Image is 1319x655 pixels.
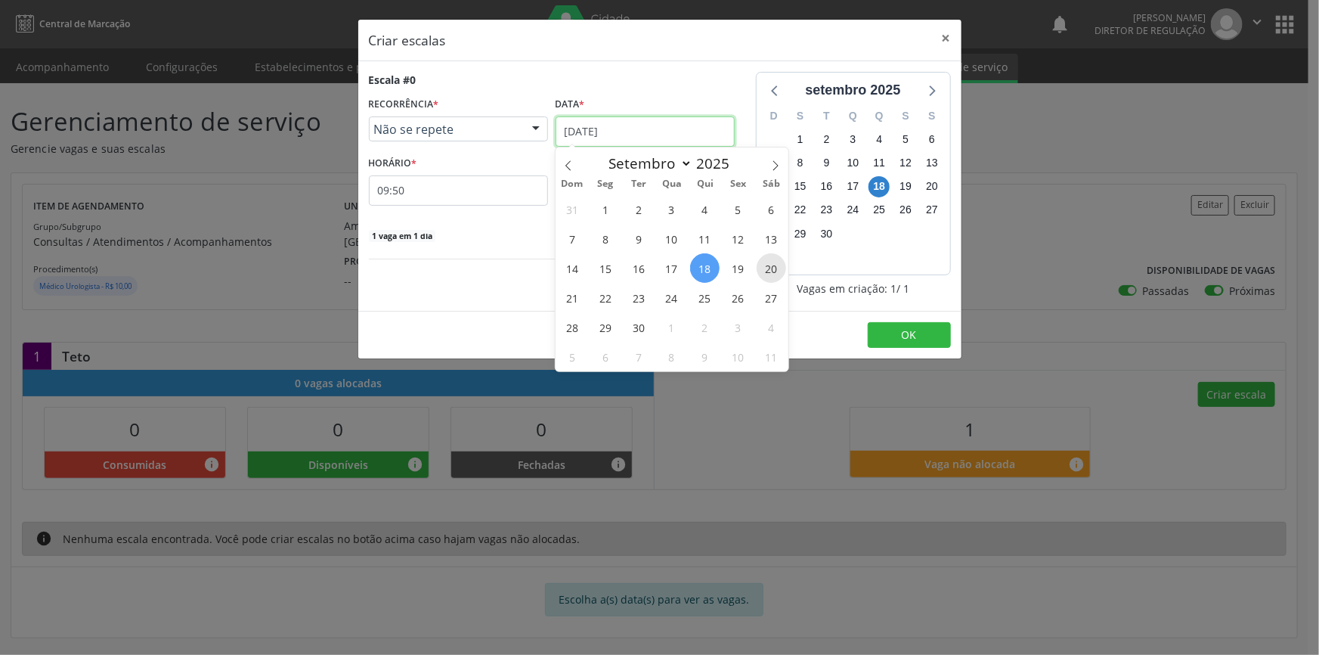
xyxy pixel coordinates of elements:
[790,200,811,221] span: segunda-feira, 22 de setembro de 2025
[369,72,416,88] div: Escala #0
[557,283,587,312] span: Setembro 21, 2025
[723,283,753,312] span: Setembro 26, 2025
[624,283,653,312] span: Setembro 23, 2025
[622,179,655,189] span: Ter
[868,200,890,221] span: quinta-feira, 25 de setembro de 2025
[790,223,811,244] span: segunda-feira, 29 de setembro de 2025
[590,253,620,283] span: Setembro 15, 2025
[902,327,917,342] span: OK
[723,342,753,371] span: Outubro 10, 2025
[657,253,686,283] span: Setembro 17, 2025
[589,179,622,189] span: Seg
[757,224,786,253] span: Setembro 13, 2025
[590,224,620,253] span: Setembro 8, 2025
[369,175,548,206] input: 00:00
[374,122,517,137] span: Não se repete
[590,283,620,312] span: Setembro 22, 2025
[602,153,692,174] select: Month
[755,179,788,189] span: Sáb
[868,322,951,348] button: OK
[813,104,840,128] div: T
[624,194,653,224] span: Setembro 2, 2025
[657,342,686,371] span: Outubro 8, 2025
[723,253,753,283] span: Setembro 19, 2025
[868,153,890,174] span: quinta-feira, 11 de setembro de 2025
[757,283,786,312] span: Setembro 27, 2025
[816,153,838,174] span: terça-feira, 9 de setembro de 2025
[556,179,589,189] span: Dom
[895,129,916,150] span: sexta-feira, 5 de setembro de 2025
[790,153,811,174] span: segunda-feira, 8 de setembro de 2025
[657,312,686,342] span: Outubro 1, 2025
[557,312,587,342] span: Setembro 28, 2025
[816,223,838,244] span: terça-feira, 30 de setembro de 2025
[921,153,943,174] span: sábado, 13 de setembro de 2025
[868,176,890,197] span: quinta-feira, 18 de setembro de 2025
[624,342,653,371] span: Outubro 7, 2025
[919,104,946,128] div: S
[722,179,755,189] span: Sex
[590,312,620,342] span: Setembro 29, 2025
[921,176,943,197] span: sábado, 20 de setembro de 2025
[757,253,786,283] span: Setembro 20, 2025
[690,194,720,224] span: Setembro 4, 2025
[624,253,653,283] span: Setembro 16, 2025
[624,224,653,253] span: Setembro 9, 2025
[690,342,720,371] span: Outubro 9, 2025
[657,194,686,224] span: Setembro 3, 2025
[556,116,735,147] input: Selecione uma data
[790,176,811,197] span: segunda-feira, 15 de setembro de 2025
[799,80,906,101] div: setembro 2025
[556,93,585,116] label: Data
[690,253,720,283] span: Setembro 18, 2025
[868,129,890,150] span: quinta-feira, 4 de setembro de 2025
[692,154,742,173] input: Year
[921,129,943,150] span: sábado, 6 de setembro de 2025
[690,283,720,312] span: Setembro 25, 2025
[657,224,686,253] span: Setembro 10, 2025
[893,104,919,128] div: S
[896,281,909,296] span: / 1
[921,200,943,221] span: sábado, 27 de setembro de 2025
[840,104,866,128] div: Q
[655,179,689,189] span: Qua
[557,342,587,371] span: Outubro 5, 2025
[690,224,720,253] span: Setembro 11, 2025
[787,104,813,128] div: S
[816,176,838,197] span: terça-feira, 16 de setembro de 2025
[816,200,838,221] span: terça-feira, 23 de setembro de 2025
[590,342,620,371] span: Outubro 6, 2025
[557,253,587,283] span: Setembro 14, 2025
[723,224,753,253] span: Setembro 12, 2025
[690,312,720,342] span: Outubro 2, 2025
[369,93,439,116] label: RECORRÊNCIA
[842,176,863,197] span: quarta-feira, 17 de setembro de 2025
[689,179,722,189] span: Qui
[842,129,863,150] span: quarta-feira, 3 de setembro de 2025
[895,153,916,174] span: sexta-feira, 12 de setembro de 2025
[557,224,587,253] span: Setembro 7, 2025
[842,153,863,174] span: quarta-feira, 10 de setembro de 2025
[369,230,435,242] span: 1 vaga em 1 dia
[657,283,686,312] span: Setembro 24, 2025
[761,104,788,128] div: D
[790,129,811,150] span: segunda-feira, 1 de setembro de 2025
[842,200,863,221] span: quarta-feira, 24 de setembro de 2025
[756,281,951,296] div: Vagas em criação: 1
[757,312,786,342] span: Outubro 4, 2025
[624,312,653,342] span: Setembro 30, 2025
[757,194,786,224] span: Setembro 6, 2025
[369,30,446,50] h5: Criar escalas
[557,194,587,224] span: Agosto 31, 2025
[757,342,786,371] span: Outubro 11, 2025
[895,176,916,197] span: sexta-feira, 19 de setembro de 2025
[895,200,916,221] span: sexta-feira, 26 de setembro de 2025
[590,194,620,224] span: Setembro 1, 2025
[866,104,893,128] div: Q
[369,152,417,175] label: HORÁRIO
[931,20,961,57] button: Close
[723,312,753,342] span: Outubro 3, 2025
[723,194,753,224] span: Setembro 5, 2025
[816,129,838,150] span: terça-feira, 2 de setembro de 2025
